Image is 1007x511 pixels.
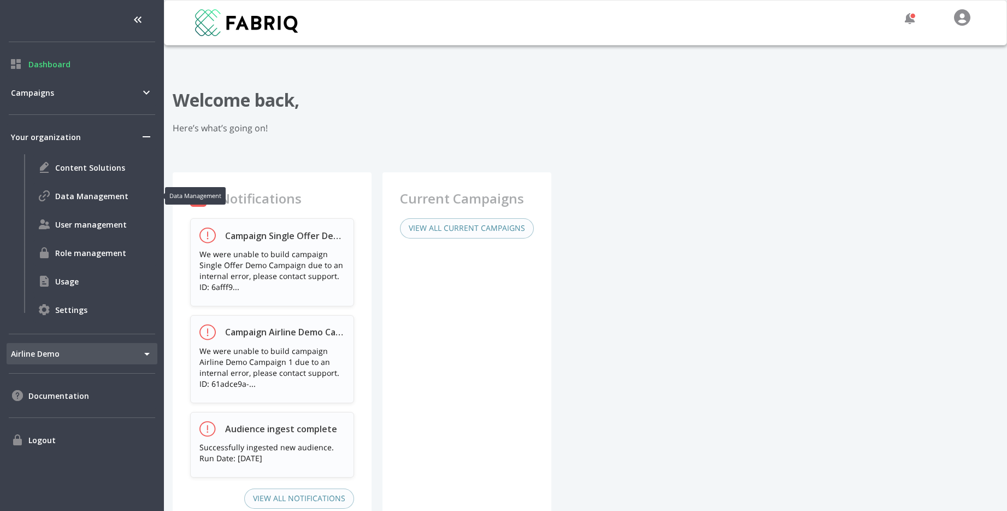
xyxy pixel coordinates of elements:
div: Airline Demo [7,343,157,364]
img: Settings icon [38,303,51,316]
img: Logout icon [11,433,24,446]
img: Usage icon [38,275,51,288]
div: Logout [7,427,157,453]
div: Documentation [7,382,157,409]
h1: Welcome back, [173,89,999,111]
div: Here’s what’s going on! [173,122,999,135]
p: Successfully ingested new audience. Run Date: 2025-10-06 [199,442,345,464]
h5: Audience ingest complete [225,422,337,435]
img: Role management icon [38,246,51,259]
div: Dashboard [7,51,157,77]
span: Airline Demo [9,345,64,362]
span: Data Management [55,190,153,202]
div: Campaigns [7,79,157,106]
button: View All Current Campaigns [400,218,534,239]
img: User management icon [38,218,51,231]
img: Documentation icon [11,389,24,402]
div: Usage [33,268,157,294]
p: We were unable to build campaign Single Offer Demo Campaign due to an internal error, please cont... [199,249,345,293]
div: Data Management [33,183,157,209]
button: View All Notifications [244,489,354,509]
h5: Campaign Single Offer Demo Campaign build failed! [225,229,344,242]
h2: Current Campaigns [400,190,524,207]
span: User management [55,219,153,230]
span: Settings [55,304,153,316]
img: Content Solutions icon [38,161,51,174]
img: Dashboard icon [11,59,21,69]
span: Documentation [28,390,153,402]
div: User management [33,211,157,237]
p: We were unable to build campaign Airline Demo Campaign 1 due to an internal error, please contact... [199,346,345,390]
div: Data Management [165,187,226,205]
span: Usage [55,276,153,287]
div: Content Solutions [33,154,157,181]
span: Dashboard [28,59,153,70]
span: Campaigns [11,87,140,98]
div: Settings [33,297,157,323]
span: Your organization [11,131,140,143]
span: Logout [28,434,153,446]
img: c4700a173287171777222ce90930f477.svg [954,9,970,26]
span: Role management [55,247,153,259]
div: Role management [33,240,157,266]
div: Your organization [7,124,157,150]
img: Data Management icon [38,189,51,202]
img: 690a4bf1e2961ad8821c8611aff8616b.svg [195,9,298,36]
span: Content Solutions [55,162,153,173]
h5: Campaign Airline Demo Campaign 1 build failed! [225,326,344,339]
h2: Notifications [220,190,302,207]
